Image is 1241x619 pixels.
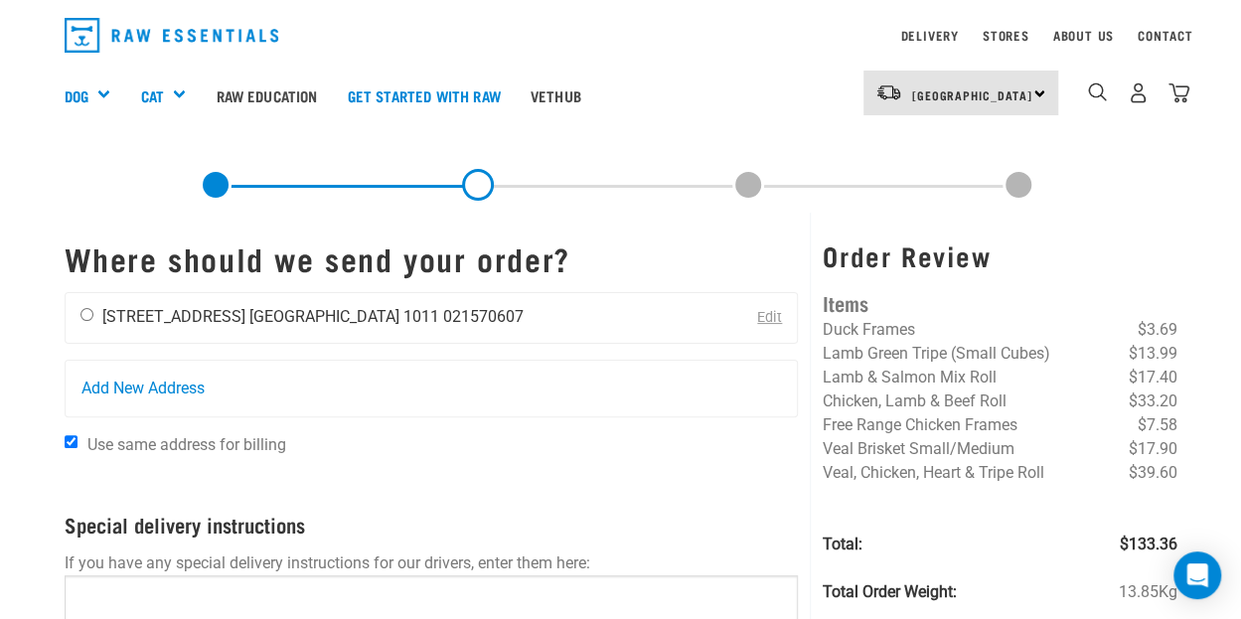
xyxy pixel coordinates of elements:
[65,513,799,536] h4: Special delivery instructions
[912,91,1032,98] span: [GEOGRAPHIC_DATA]
[1173,551,1221,599] div: Open Intercom Messenger
[823,287,1176,318] h4: Items
[823,320,915,339] span: Duck Frames
[1137,318,1176,342] span: $3.69
[333,56,516,135] a: Get started with Raw
[1119,533,1176,556] span: $133.36
[1088,82,1107,101] img: home-icon-1@2x.png
[875,83,902,101] img: van-moving.png
[81,377,205,400] span: Add New Address
[1137,413,1176,437] span: $7.58
[65,551,799,575] p: If you have any special delivery instructions for our drivers, enter them here:
[49,10,1193,61] nav: dropdown navigation
[823,344,1050,363] span: Lamb Green Tripe (Small Cubes)
[1128,437,1176,461] span: $17.90
[900,32,958,39] a: Delivery
[1168,82,1189,103] img: home-icon@2x.png
[65,84,88,107] a: Dog
[1138,32,1193,39] a: Contact
[823,368,997,387] span: Lamb & Salmon Mix Roll
[823,582,957,601] strong: Total Order Weight:
[443,307,524,326] li: 021570607
[823,535,862,553] strong: Total:
[140,84,163,107] a: Cat
[65,240,799,276] h1: Where should we send your order?
[1118,580,1176,604] span: 13.85Kg
[823,391,1007,410] span: Chicken, Lamb & Beef Roll
[516,56,596,135] a: Vethub
[87,435,286,454] span: Use same address for billing
[757,309,782,326] a: Edit
[201,56,332,135] a: Raw Education
[1128,342,1176,366] span: $13.99
[823,240,1176,271] h3: Order Review
[1052,32,1113,39] a: About Us
[65,18,279,53] img: Raw Essentials Logo
[823,415,1017,434] span: Free Range Chicken Frames
[65,435,78,448] input: Use same address for billing
[823,463,1044,482] span: Veal, Chicken, Heart & Tripe Roll
[1128,389,1176,413] span: $33.20
[823,439,1014,458] span: Veal Brisket Small/Medium
[983,32,1029,39] a: Stores
[102,307,245,326] li: [STREET_ADDRESS]
[1128,82,1149,103] img: user.png
[1128,461,1176,485] span: $39.60
[1128,366,1176,389] span: $17.40
[249,307,439,326] li: [GEOGRAPHIC_DATA] 1011
[66,361,798,416] a: Add New Address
